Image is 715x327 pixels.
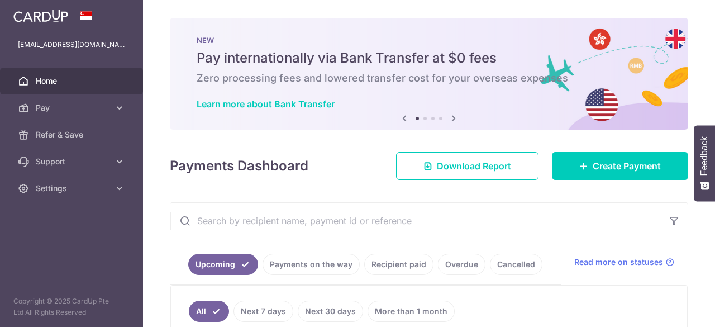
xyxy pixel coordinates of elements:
[438,254,485,275] a: Overdue
[170,156,308,176] h4: Payments Dashboard
[170,18,688,130] img: Bank transfer banner
[197,49,661,67] h5: Pay internationally via Bank Transfer at $0 fees
[699,136,709,176] span: Feedback
[364,254,433,275] a: Recipient paid
[189,301,229,322] a: All
[170,203,661,239] input: Search by recipient name, payment id or reference
[18,39,125,50] p: [EMAIL_ADDRESS][DOMAIN_NAME]
[36,75,109,87] span: Home
[490,254,542,275] a: Cancelled
[197,72,661,85] h6: Zero processing fees and lowered transfer cost for your overseas expenses
[197,36,661,45] p: NEW
[197,98,335,110] a: Learn more about Bank Transfer
[574,257,674,268] a: Read more on statuses
[368,301,455,322] a: More than 1 month
[437,159,511,173] span: Download Report
[552,152,688,180] a: Create Payment
[298,301,363,322] a: Next 30 days
[396,152,538,180] a: Download Report
[574,257,663,268] span: Read more on statuses
[36,183,109,194] span: Settings
[36,129,109,140] span: Refer & Save
[233,301,293,322] a: Next 7 days
[13,9,68,22] img: CardUp
[36,156,109,167] span: Support
[36,102,109,113] span: Pay
[593,159,661,173] span: Create Payment
[188,254,258,275] a: Upcoming
[694,125,715,201] button: Feedback - Show survey
[263,254,360,275] a: Payments on the way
